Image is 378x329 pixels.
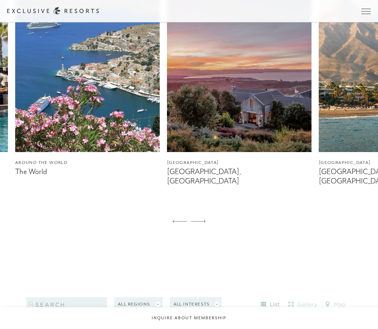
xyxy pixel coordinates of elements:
[319,299,352,310] button: map
[345,296,378,329] iframe: Qualified Messenger
[26,297,107,312] input: search
[15,159,160,166] figcaption: Around the World
[170,297,222,311] button: All Interests
[287,299,319,310] button: gallery
[15,167,160,176] figcaption: The World
[167,159,312,166] figcaption: [GEOGRAPHIC_DATA]
[361,9,371,14] button: Open navigation
[167,167,312,185] figcaption: [GEOGRAPHIC_DATA], [GEOGRAPHIC_DATA]
[254,299,287,310] button: list
[114,297,163,311] button: All Regions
